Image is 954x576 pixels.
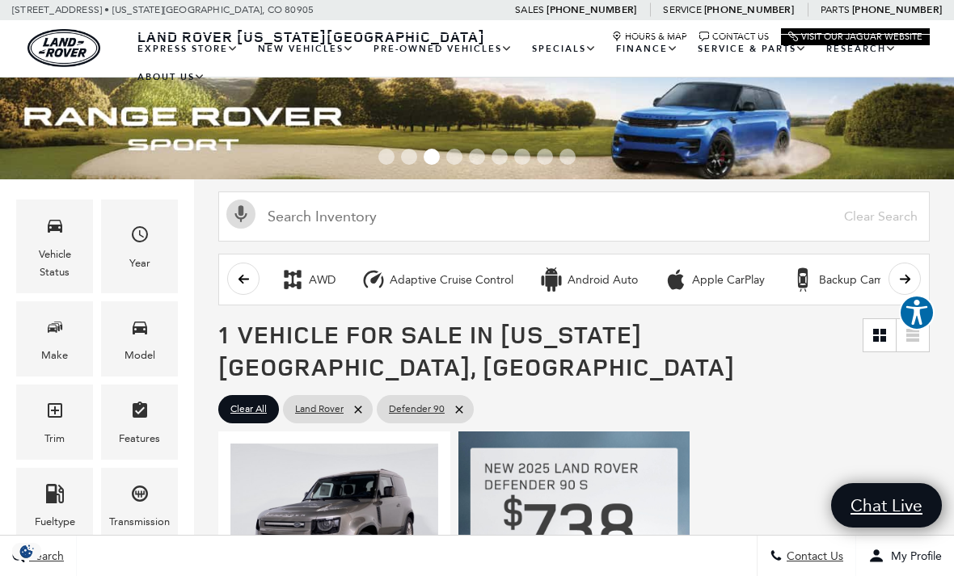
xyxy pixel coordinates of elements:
div: MakeMake [16,301,93,376]
span: Features [130,397,150,430]
span: 1 Vehicle for Sale in [US_STATE][GEOGRAPHIC_DATA], [GEOGRAPHIC_DATA] [218,317,735,383]
button: Explore your accessibility options [899,295,935,330]
button: scroll right [889,263,921,295]
span: Go to slide 6 [492,149,508,165]
button: scroll left [227,263,260,295]
a: [STREET_ADDRESS] • [US_STATE][GEOGRAPHIC_DATA], CO 80905 [12,4,314,15]
span: Vehicle [45,212,65,245]
a: [PHONE_NUMBER] [547,3,636,16]
div: Adaptive Cruise Control [390,273,513,288]
a: [PHONE_NUMBER] [852,3,942,16]
div: FueltypeFueltype [16,468,93,543]
a: New Vehicles [248,35,364,63]
a: [PHONE_NUMBER] [704,3,794,16]
a: About Us [128,63,215,91]
button: Open user profile menu [856,536,954,576]
span: Make [45,313,65,347]
a: Visit Our Jaguar Website [788,32,922,42]
section: Click to Open Cookie Consent Modal [8,543,45,560]
span: Service [663,4,701,15]
span: Go to slide 8 [537,149,553,165]
a: Land Rover [US_STATE][GEOGRAPHIC_DATA] [128,27,495,46]
span: Go to slide 7 [514,149,530,165]
a: Specials [522,35,606,63]
div: Backup Camera [819,273,900,288]
span: My Profile [884,549,942,563]
a: Research [817,35,906,63]
span: Go to slide 1 [378,149,395,165]
div: FeaturesFeatures [101,385,178,460]
span: Transmission [130,480,150,513]
button: Backup CameraBackup Camera [782,263,909,296]
span: Land Rover [295,399,344,419]
a: Finance [606,35,688,63]
div: TransmissionTransmission [101,468,178,543]
div: YearYear [101,200,178,292]
div: Fueltype [35,513,75,531]
button: Adaptive Cruise ControlAdaptive Cruise Control [352,263,522,296]
span: Chat Live [842,494,931,516]
span: Clear All [230,399,267,419]
svg: Click to toggle on voice search [226,200,255,229]
div: Android Auto [539,267,564,292]
span: Go to slide 3 [424,149,440,165]
img: Land Rover [27,29,100,67]
div: Backup Camera [791,267,815,292]
span: Trim [45,397,65,430]
div: Apple CarPlay [664,267,688,292]
span: Go to slide 2 [401,149,417,165]
div: Adaptive Cruise Control [361,267,386,292]
span: Go to slide 9 [559,149,576,165]
a: EXPRESS STORE [128,35,248,63]
span: Defender 90 [389,399,445,419]
button: AWDAWD [272,263,344,296]
a: Grid View [863,319,896,351]
div: Features [119,430,160,448]
div: Apple CarPlay [692,273,765,288]
div: TrimTrim [16,385,93,460]
span: Go to slide 5 [469,149,485,165]
a: land-rover [27,29,100,67]
aside: Accessibility Help Desk [899,295,935,334]
div: ModelModel [101,301,178,376]
button: Android AutoAndroid Auto [530,263,647,296]
a: Hours & Map [612,32,687,42]
a: Chat Live [831,483,942,528]
div: Vehicle Status [28,246,81,281]
span: Contact Us [783,549,843,563]
span: Land Rover [US_STATE][GEOGRAPHIC_DATA] [137,27,485,46]
span: Go to slide 4 [446,149,462,165]
div: Trim [44,430,65,448]
div: Year [129,254,150,272]
div: VehicleVehicle Status [16,200,93,292]
input: Search Inventory [218,191,930,242]
span: Parts [821,4,850,15]
button: Apple CarPlayApple CarPlay [655,263,774,296]
div: AWD [309,273,336,288]
img: Opt-Out Icon [8,543,45,560]
span: Fueltype [45,480,65,513]
span: Sales [515,4,544,15]
div: AWD [281,267,305,292]
div: Android Auto [568,273,638,288]
div: Make [41,347,68,364]
a: Contact Us [699,32,769,42]
a: Service & Parts [688,35,817,63]
div: Transmission [109,513,170,531]
nav: Main Navigation [128,35,930,91]
span: Model [130,313,150,347]
span: Year [130,221,150,254]
div: Model [125,347,155,364]
a: Pre-Owned Vehicles [364,35,522,63]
